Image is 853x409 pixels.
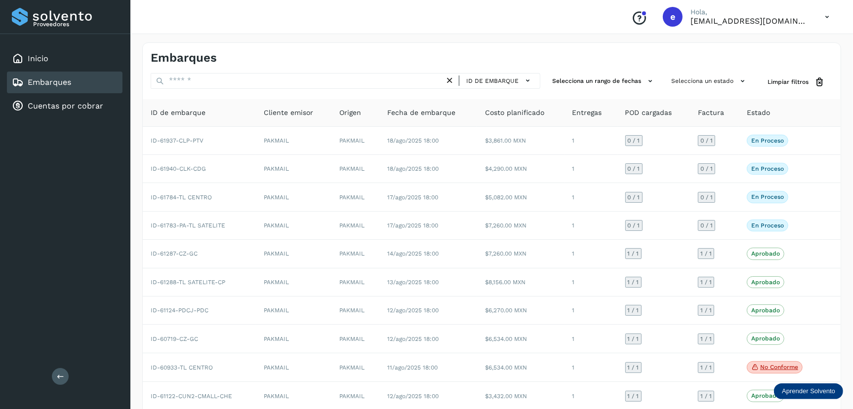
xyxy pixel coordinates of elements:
[477,268,565,297] td: $8,156.00 MXN
[151,165,206,172] span: ID-61940-CLK-CDG
[760,73,833,91] button: Limpiar filtros
[151,194,212,201] span: ID-61784-TL CENTRO
[387,393,439,400] span: 12/ago/2025 18:00
[387,279,439,286] span: 13/ago/2025 18:00
[628,223,640,228] span: 0 / 1
[477,325,565,353] td: $6,534.00 MXN
[463,74,536,88] button: ID de embarque
[751,137,784,144] p: En proceso
[477,212,565,240] td: $7,260.00 MXN
[565,212,617,240] td: 1
[7,48,122,70] div: Inicio
[256,353,332,382] td: PAKMAIL
[565,268,617,297] td: 1
[477,240,565,268] td: $7,260.00 MXN
[387,364,438,371] span: 11/ago/2025 18:00
[698,108,724,118] span: Factura
[667,73,752,89] button: Selecciona un estado
[572,108,602,118] span: Entregas
[751,193,784,200] p: En proceso
[625,108,672,118] span: POD cargadas
[751,222,784,229] p: En proceso
[387,194,438,201] span: 17/ago/2025 18:00
[28,77,71,87] a: Embarques
[565,297,617,325] td: 1
[151,137,203,144] span: ID-61937-CLP-PTV
[256,268,332,297] td: PAKMAIL
[264,108,313,118] span: Cliente emisor
[700,166,713,172] span: 0 / 1
[485,108,544,118] span: Costo planificado
[332,353,380,382] td: PAKMAIL
[477,353,565,382] td: $6,534.00 MXN
[256,240,332,268] td: PAKMAIL
[332,183,380,211] td: PAKMAIL
[28,101,103,111] a: Cuentas por cobrar
[151,222,225,229] span: ID-61783-PA-TL SATELITE
[565,183,617,211] td: 1
[565,155,617,183] td: 1
[751,279,780,286] p: Aprobado
[628,336,639,342] span: 1 / 1
[782,387,835,395] p: Aprender Solvento
[565,353,617,382] td: 1
[700,393,712,399] span: 1 / 1
[477,127,565,155] td: $3,861.00 MXN
[256,155,332,183] td: PAKMAIL
[628,194,640,200] span: 0 / 1
[151,335,198,342] span: ID-60719-CZ-GC
[774,383,843,399] div: Aprender Solvento
[340,108,362,118] span: Origen
[700,279,712,285] span: 1 / 1
[256,127,332,155] td: PAKMAIL
[256,297,332,325] td: PAKMAIL
[751,335,780,342] p: Aprobado
[387,335,439,342] span: 12/ago/2025 18:00
[700,223,713,228] span: 0 / 1
[700,307,712,313] span: 1 / 1
[466,76,519,85] span: ID de embarque
[628,307,639,313] span: 1 / 1
[151,108,205,118] span: ID de embarque
[700,365,712,371] span: 1 / 1
[256,183,332,211] td: PAKMAIL
[747,108,770,118] span: Estado
[751,392,780,399] p: Aprobado
[332,127,380,155] td: PAKMAIL
[7,72,122,93] div: Embarques
[628,251,639,257] span: 1 / 1
[28,54,48,63] a: Inicio
[387,108,455,118] span: Fecha de embarque
[332,297,380,325] td: PAKMAIL
[768,77,809,86] span: Limpiar filtros
[691,16,809,26] p: ebenezer5009@gmail.com
[477,297,565,325] td: $6,270.00 MXN
[477,183,565,211] td: $5,082.00 MXN
[332,155,380,183] td: PAKMAIL
[628,138,640,144] span: 0 / 1
[751,307,780,314] p: Aprobado
[700,194,713,200] span: 0 / 1
[477,155,565,183] td: $4,290.00 MXN
[565,127,617,155] td: 1
[256,212,332,240] td: PAKMAIL
[628,393,639,399] span: 1 / 1
[628,279,639,285] span: 1 / 1
[151,250,198,257] span: ID-61287-CZ-GC
[628,365,639,371] span: 1 / 1
[332,268,380,297] td: PAKMAIL
[387,137,439,144] span: 18/ago/2025 18:00
[387,250,439,257] span: 14/ago/2025 18:00
[332,240,380,268] td: PAKMAIL
[33,21,119,28] p: Proveedores
[151,51,217,65] h4: Embarques
[565,325,617,353] td: 1
[387,222,438,229] span: 17/ago/2025 18:00
[387,165,439,172] span: 18/ago/2025 18:00
[7,95,122,117] div: Cuentas por cobrar
[332,212,380,240] td: PAKMAIL
[565,240,617,268] td: 1
[151,393,232,400] span: ID-61122-CUN2-CMALL-CHE
[548,73,659,89] button: Selecciona un rango de fechas
[700,251,712,257] span: 1 / 1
